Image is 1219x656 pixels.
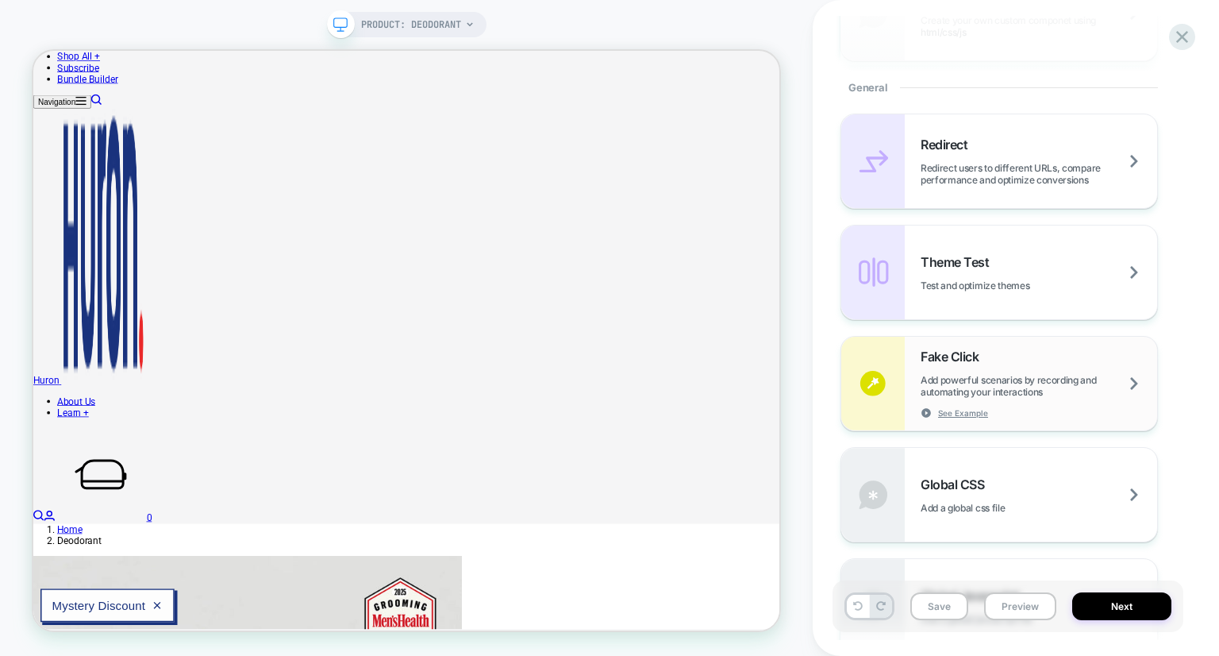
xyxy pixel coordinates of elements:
[1072,592,1171,620] button: Next
[921,477,992,492] span: Global CSS
[921,280,1069,291] span: Test and optimize themes
[14,615,29,630] a: Login
[361,12,461,37] span: PRODUCT: Deodorant
[984,592,1056,620] button: Preview
[32,30,113,45] a: Bundle Builder
[921,137,975,152] span: Redirect
[921,502,1044,514] span: Add a global css file
[921,374,1157,398] span: Add powerful scenarios by recording and automating your interactions
[921,14,1157,38] span: Create your own custom componet using html/css/js
[37,77,148,444] img: Huron brand logo
[32,15,87,30] a: Subscribe
[32,631,65,646] a: Home
[151,615,158,630] cart-count: 0
[921,254,997,270] span: Theme Test
[921,349,986,365] span: Fake Click
[6,63,56,75] span: Navigation
[32,460,83,475] a: About Us
[840,61,1158,114] div: General
[32,475,74,490] a: Learn +
[938,407,988,419] span: See Example
[77,60,91,75] a: Search
[910,592,968,620] button: Save
[29,615,158,630] a: Cart
[921,162,1157,186] span: Redirect users to different URLs, compare performance and optimize conversions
